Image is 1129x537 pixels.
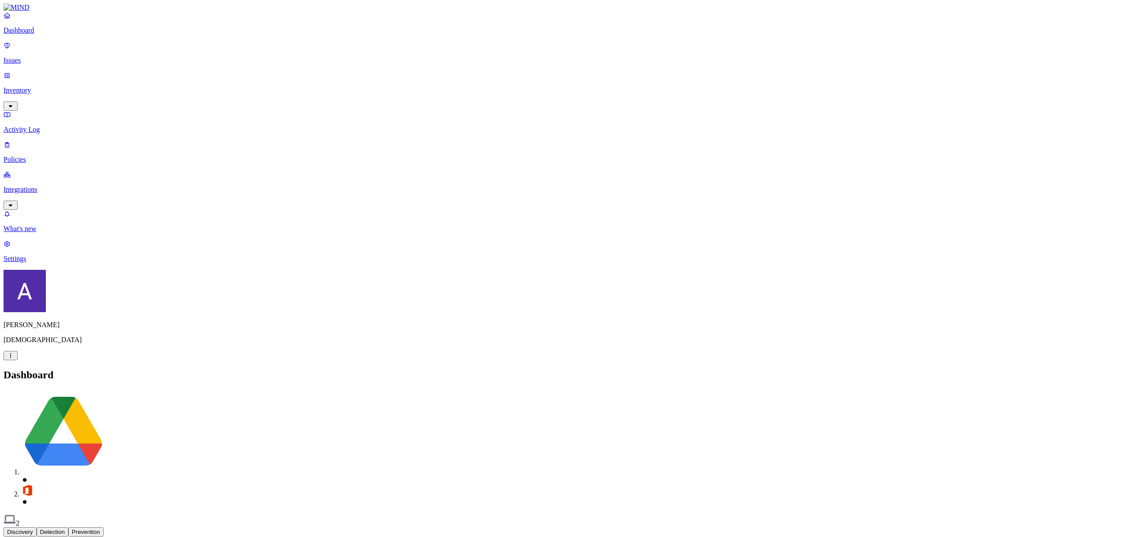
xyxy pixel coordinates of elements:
[4,126,1125,134] p: Activity Log
[4,26,1125,34] p: Dashboard
[4,171,1125,209] a: Integrations
[4,86,1125,94] p: Inventory
[4,111,1125,134] a: Activity Log
[16,519,19,527] span: 2
[4,513,16,526] img: svg%3e
[4,240,1125,263] a: Settings
[4,56,1125,64] p: Issues
[4,41,1125,64] a: Issues
[4,156,1125,164] p: Policies
[4,4,1125,11] a: MIND
[4,336,1125,344] p: [DEMOGRAPHIC_DATA]
[4,11,1125,34] a: Dashboard
[68,527,104,537] button: Prevention
[4,369,1125,381] h2: Dashboard
[21,484,34,496] img: svg%3e
[4,321,1125,329] p: [PERSON_NAME]
[4,255,1125,263] p: Settings
[4,186,1125,194] p: Integrations
[4,141,1125,164] a: Policies
[21,390,106,474] img: svg%3e
[4,527,37,537] button: Discovery
[37,527,68,537] button: Detection
[4,270,46,312] img: Avigail Bronznick
[4,4,30,11] img: MIND
[4,210,1125,233] a: What's new
[4,71,1125,109] a: Inventory
[4,225,1125,233] p: What's new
